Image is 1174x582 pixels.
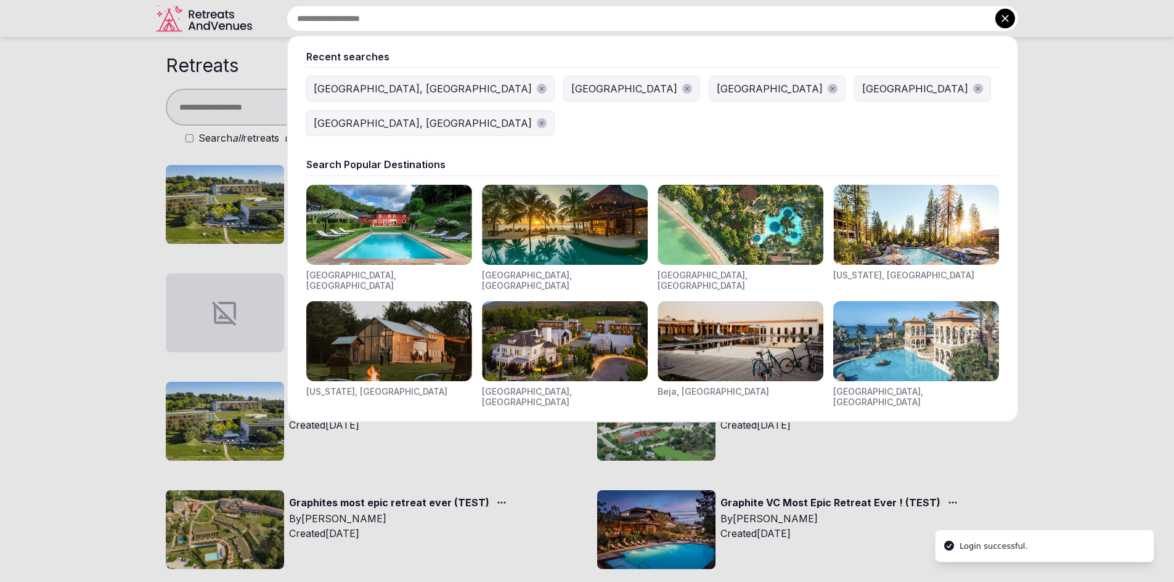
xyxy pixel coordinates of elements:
div: Visit venues for Napa Valley, USA [482,301,648,408]
button: [GEOGRAPHIC_DATA] [709,76,845,101]
div: [US_STATE], [GEOGRAPHIC_DATA] [306,386,447,397]
img: Visit venues for Riviera Maya, Mexico [482,185,648,265]
div: Visit venues for Riviera Maya, Mexico [482,185,648,291]
div: Visit venues for New York, USA [306,301,472,408]
div: [GEOGRAPHIC_DATA] [717,81,823,96]
div: [GEOGRAPHIC_DATA], [GEOGRAPHIC_DATA] [658,270,823,291]
div: [GEOGRAPHIC_DATA] [571,81,677,96]
img: Visit venues for Indonesia, Bali [658,185,823,265]
div: Visit venues for Indonesia, Bali [658,185,823,291]
div: Visit venues for Toscana, Italy [306,185,472,291]
div: Beja, [GEOGRAPHIC_DATA] [658,386,769,397]
div: Login successful. [960,540,1028,552]
img: Visit venues for Toscana, Italy [306,185,472,265]
img: Visit venues for Canarias, Spain [833,301,999,381]
div: Visit venues for Beja, Portugal [658,301,823,408]
div: Search Popular Destinations [306,158,999,171]
button: [GEOGRAPHIC_DATA] [564,76,699,101]
div: [GEOGRAPHIC_DATA], [GEOGRAPHIC_DATA] [482,270,648,291]
img: Visit venues for California, USA [833,185,999,265]
button: [GEOGRAPHIC_DATA], [GEOGRAPHIC_DATA] [306,76,554,101]
div: [GEOGRAPHIC_DATA] [862,81,968,96]
img: Visit venues for New York, USA [306,301,472,381]
div: [GEOGRAPHIC_DATA], [GEOGRAPHIC_DATA] [314,81,532,96]
div: Visit venues for California, USA [833,185,999,291]
div: Recent searches [306,50,999,63]
img: Visit venues for Napa Valley, USA [482,301,648,381]
img: Visit venues for Beja, Portugal [658,301,823,381]
button: [GEOGRAPHIC_DATA], [GEOGRAPHIC_DATA] [306,111,554,135]
div: [GEOGRAPHIC_DATA], [GEOGRAPHIC_DATA] [306,270,472,291]
div: [US_STATE], [GEOGRAPHIC_DATA] [833,270,974,281]
div: [GEOGRAPHIC_DATA], [GEOGRAPHIC_DATA] [482,386,648,408]
div: [GEOGRAPHIC_DATA], [GEOGRAPHIC_DATA] [833,386,999,408]
div: [GEOGRAPHIC_DATA], [GEOGRAPHIC_DATA] [314,116,532,131]
div: Visit venues for Canarias, Spain [833,301,999,408]
button: [GEOGRAPHIC_DATA] [855,76,990,101]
